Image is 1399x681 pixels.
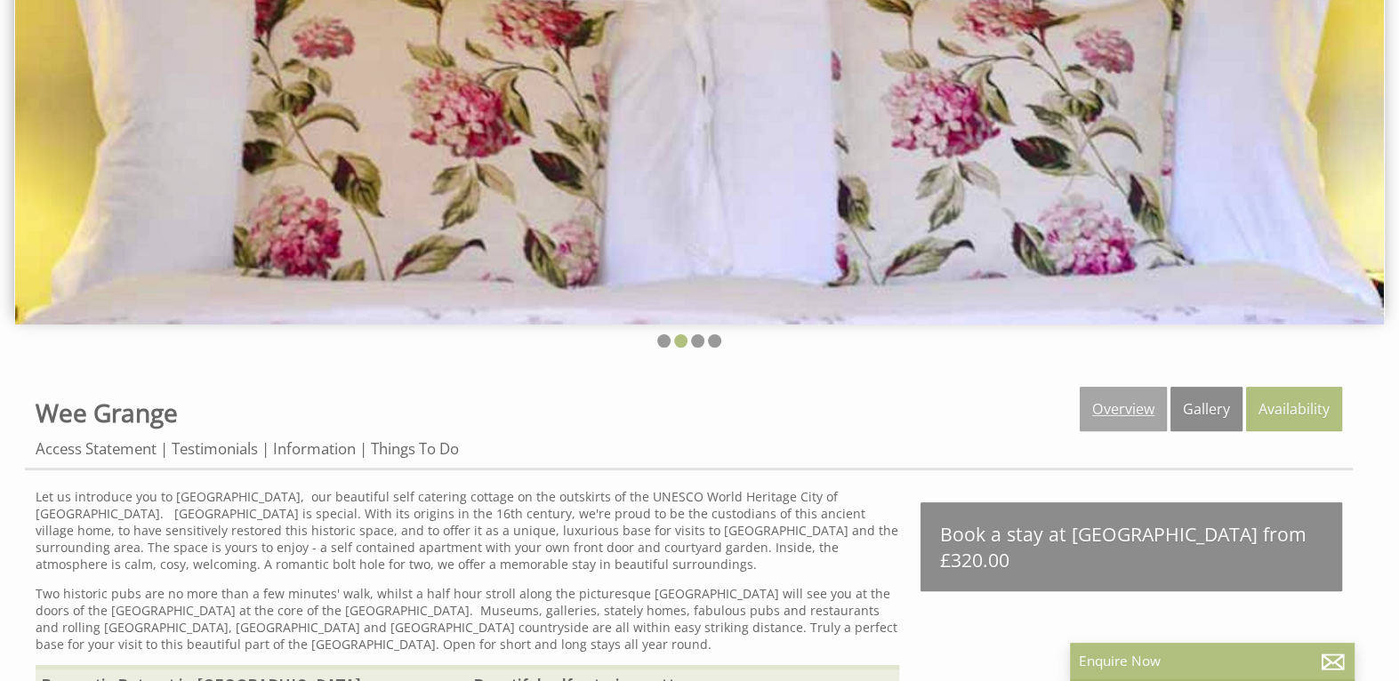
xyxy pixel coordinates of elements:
[36,585,899,653] p: Two historic pubs are no more than a few minutes' walk, whilst a half hour stroll along the pictu...
[36,488,899,573] p: Let us introduce you to [GEOGRAPHIC_DATA], our beautiful self catering cottage on the outskirts o...
[371,438,459,459] a: Things To Do
[1170,387,1242,431] a: Gallery
[273,438,356,459] a: Information
[36,396,178,429] a: Wee Grange
[36,438,157,459] a: Access Statement
[1246,387,1342,431] a: Availability
[1079,652,1346,670] p: Enquire Now
[921,502,1342,591] a: Book a stay at [GEOGRAPHIC_DATA] from £320.00
[172,438,258,459] a: Testimonials
[1080,387,1167,431] a: Overview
